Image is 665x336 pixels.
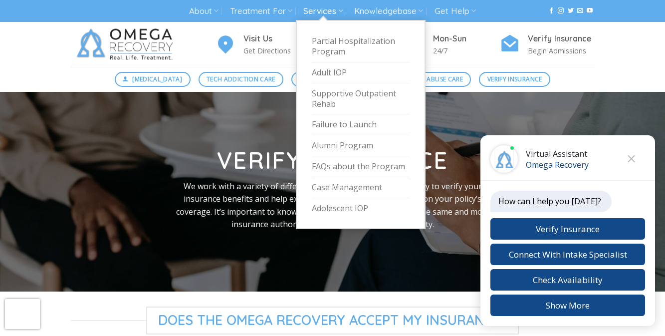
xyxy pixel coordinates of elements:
[199,72,284,87] a: Tech Addiction Care
[487,74,542,84] span: Verify Insurance
[500,32,595,57] a: Verify Insurance Begin Admissions
[528,32,595,45] h4: Verify Insurance
[568,7,574,14] a: Follow on Twitter
[312,114,410,135] a: Failure to Launch
[312,83,410,115] a: Supportive Outpatient Rehab
[548,7,554,14] a: Follow on Facebook
[312,156,410,177] a: FAQs about the Program
[528,45,595,56] p: Begin Admissions
[312,198,410,219] a: Adolescent IOP
[354,2,423,20] a: Knowledgebase
[217,146,448,175] strong: Verify Insurance
[216,32,310,57] a: Visit Us Get Directions
[587,7,593,14] a: Follow on YouTube
[435,2,476,20] a: Get Help
[171,180,494,231] p: We work with a variety of different insurance plans. We are happy to verify your insurance benefi...
[189,2,219,20] a: About
[230,2,292,20] a: Treatment For
[433,32,500,45] h4: Mon-Sun
[479,72,550,87] a: Verify Insurance
[291,72,374,87] a: Mental Health Care
[390,74,463,84] span: Substance Abuse Care
[558,7,564,14] a: Follow on Instagram
[207,74,275,84] span: Tech Addiction Care
[433,45,500,56] p: 24/7
[132,74,182,84] span: [MEDICAL_DATA]
[146,307,519,335] span: Does The Omega Recovery Accept My Insurance?
[312,135,410,156] a: Alumni Program
[303,2,343,20] a: Services
[312,31,410,62] a: Partial Hospitalization Program
[71,22,183,67] img: Omega Recovery
[243,32,310,45] h4: Visit Us
[382,72,471,87] a: Substance Abuse Care
[577,7,583,14] a: Send us an email
[312,62,410,83] a: Adult IOP
[5,299,40,329] iframe: reCAPTCHA
[115,72,191,87] a: [MEDICAL_DATA]
[243,45,310,56] p: Get Directions
[312,177,410,198] a: Case Management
